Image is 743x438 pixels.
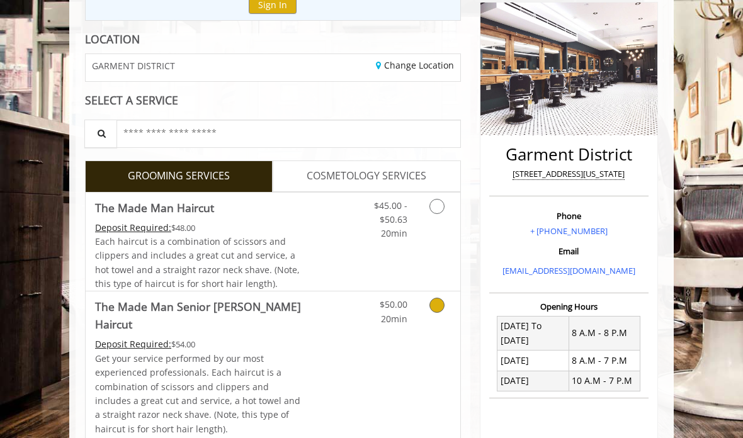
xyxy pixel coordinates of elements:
span: 20min [381,227,407,239]
td: 10 A.M - 7 P.M [569,371,640,391]
span: $45.00 - $50.63 [374,199,407,225]
span: GARMENT DISTRICT [92,61,175,70]
h2: Garment District [492,145,645,164]
a: + [PHONE_NUMBER] [530,225,608,237]
h3: Email [492,247,645,255]
td: 8 A.M - 7 P.M [569,351,640,371]
a: [EMAIL_ADDRESS][DOMAIN_NAME] [502,265,635,276]
span: This service needs some Advance to be paid before we block your appointment [95,338,171,350]
span: Each haircut is a combination of scissors and clippers and includes a great cut and service, a ho... [95,235,300,289]
td: 8 A.M - 8 P.M [569,316,640,351]
a: Change Location [376,59,454,71]
h3: Opening Hours [489,302,649,311]
td: [DATE] To [DATE] [497,316,569,351]
b: The Made Man Haircut [95,199,214,216]
span: COSMETOLOGY SERVICES [307,168,426,184]
div: $54.00 [95,337,304,351]
td: [DATE] [497,351,569,371]
button: Service Search [84,120,117,148]
span: $50.00 [380,298,407,310]
span: This service needs some Advance to be paid before we block your appointment [95,222,171,233]
h3: Phone [492,211,645,220]
b: LOCATION [85,31,140,47]
span: 20min [381,313,407,325]
b: The Made Man Senior [PERSON_NAME] Haircut [95,298,304,333]
div: $48.00 [95,221,304,235]
div: SELECT A SERVICE [85,94,461,106]
span: GROOMING SERVICES [128,168,230,184]
td: [DATE] [497,371,569,391]
p: Get your service performed by our most experienced professionals. Each haircut is a combination o... [95,352,304,436]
